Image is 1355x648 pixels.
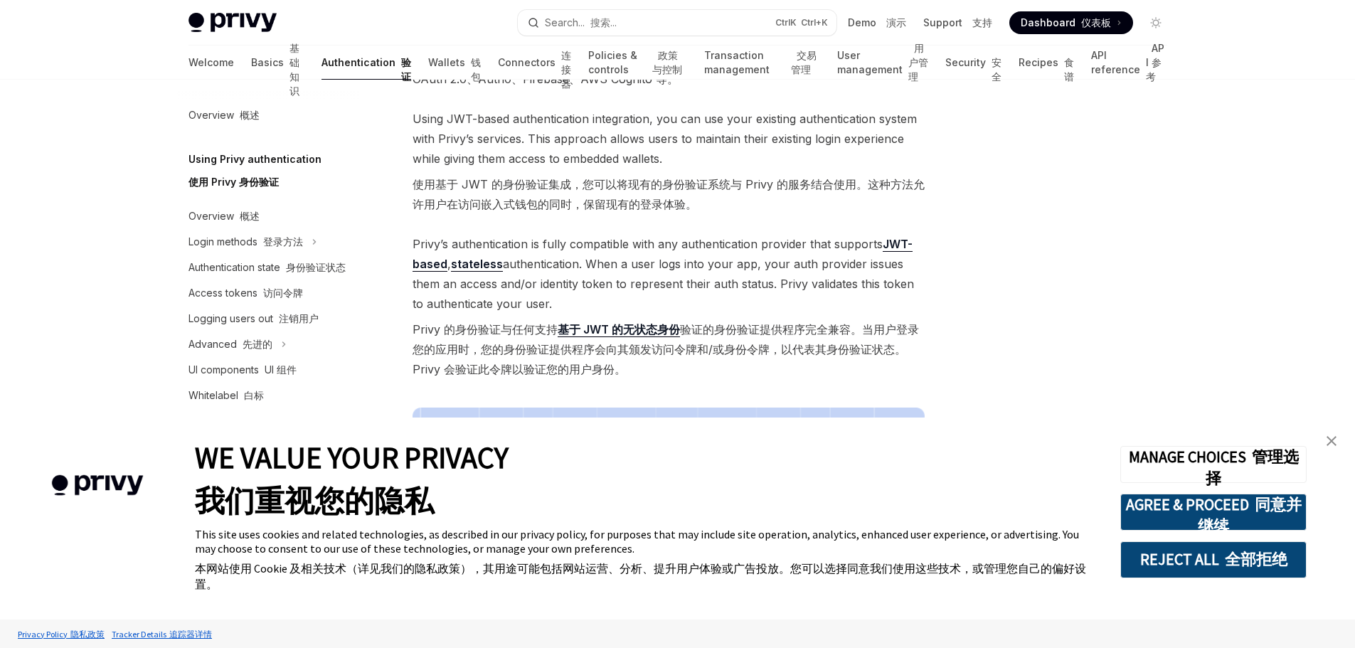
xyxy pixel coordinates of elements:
[518,10,836,36] button: Search... 搜索...CtrlK Ctrl+K
[177,306,359,331] a: Logging users out 注销用户
[561,49,571,90] font: 连接器
[177,357,359,383] a: UI components UI 组件
[413,322,919,376] font: Privy 的身份验证与任何支持 验证的身份验证提供程序完全兼容。当用户登录您的应用时，您的身份验证提供程序会向其颁发访问令牌和/或身份令牌，以代表其身份验证状态。Privy 会验证此令牌以验证...
[322,46,411,80] a: Authentication 验证
[263,235,303,248] font: 登录方法
[188,208,260,225] div: Overview
[1317,427,1346,455] a: close banner
[289,42,299,97] font: 基础知识
[801,17,828,28] font: Ctrl+K
[945,46,1001,80] a: Security 安全
[195,527,1099,598] div: This site uses cookies and related technologies, as described in our privacy policy, for purposes...
[1091,46,1167,80] a: API reference API 参考
[240,109,260,121] font: 概述
[188,233,303,250] div: Login methods
[188,336,272,353] div: Advanced
[240,210,260,222] font: 概述
[401,56,411,83] font: 验证
[1019,46,1074,80] a: Recipes 食谱
[923,16,992,30] a: Support 支持
[188,13,277,33] img: light logo
[279,312,319,324] font: 注销用户
[286,261,346,273] font: 身份验证状态
[244,389,264,401] font: 白标
[1225,549,1287,569] font: 全部拒绝
[471,56,481,83] font: 钱包
[972,16,992,28] font: 支持
[413,234,925,385] span: Privy’s authentication is fully compatible with any authentication provider that supports , authe...
[1064,56,1074,83] font: 食谱
[243,338,272,350] font: 先进的
[14,622,108,647] a: Privacy Policy
[1327,436,1337,446] img: close banner
[177,280,359,306] a: Access tokens 访问令牌
[1120,446,1307,483] button: MANAGE CHOICES 管理选择
[413,177,925,211] font: 使用基于 JWT 的身份验证集成，您可以将现有的身份验证系统与 Privy 的服务结合使用。这种方法允许用户在访问嵌入式钱包的同时，保留现有的登录体验。
[1198,494,1302,536] font: 同意并继续
[177,383,359,408] a: Whitelabel 白标
[428,46,481,80] a: Wallets 钱包
[413,109,925,220] span: Using JWT-based authentication integration, you can use your existing authentication system with ...
[263,287,303,299] font: 访问令牌
[1021,16,1111,30] span: Dashboard
[177,255,359,280] a: Authentication state 身份验证状态
[558,322,623,337] a: 基于 JWT 的
[195,439,509,519] span: WE VALUE YOUR PRIVACY
[590,16,617,28] font: 搜索...
[1120,541,1307,578] button: REJECT ALL 全部拒绝
[188,361,297,378] div: UI components
[108,622,216,647] a: Tracker Details
[188,46,234,80] a: Welcome
[1146,42,1164,83] font: API 参考
[188,387,264,404] div: Whitelabel
[251,46,305,80] a: Basics 基础知识
[1120,494,1307,531] button: AGREE & PROCEED 同意并继续
[188,151,322,196] h5: Using Privy authentication
[188,107,260,124] div: Overview
[188,176,279,188] font: 使用 Privy 身份验证
[1081,16,1111,28] font: 仪表板
[908,42,928,83] font: 用户管理
[265,363,297,376] font: UI 组件
[451,257,503,272] a: stateless
[1009,11,1133,34] a: Dashboard 仪表板
[498,46,571,80] a: Connectors 连接器
[188,310,319,327] div: Logging users out
[588,46,687,80] a: Policies & controls 政策与控制
[177,102,359,128] a: Overview 概述
[791,49,817,75] font: 交易管理
[652,49,682,75] font: 政策与控制
[545,14,617,31] div: Search...
[195,561,1086,591] font: 本网站使用 Cookie 及相关技术（详见我们的隐私政策），其用途可能包括网站运营、分析、提升用户体验或广告投放。您可以选择同意我们使用这些技术，或管理您自己的偏好设置。
[848,16,906,30] a: Demo 演示
[837,46,929,80] a: User management 用户管理
[775,17,828,28] span: Ctrl K
[886,16,906,28] font: 演示
[704,46,819,80] a: Transaction management 交易管理
[1206,447,1299,488] font: 管理选择
[188,285,303,302] div: Access tokens
[195,482,434,519] font: 我们重视您的隐私
[1144,11,1167,34] button: Toggle dark mode
[21,455,174,516] img: company logo
[623,322,680,337] a: 无状态身份
[169,629,212,639] font: 追踪器详情
[992,56,1001,83] font: 安全
[177,203,359,229] a: Overview 概述
[70,629,105,639] font: 隐私政策
[188,259,346,276] div: Authentication state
